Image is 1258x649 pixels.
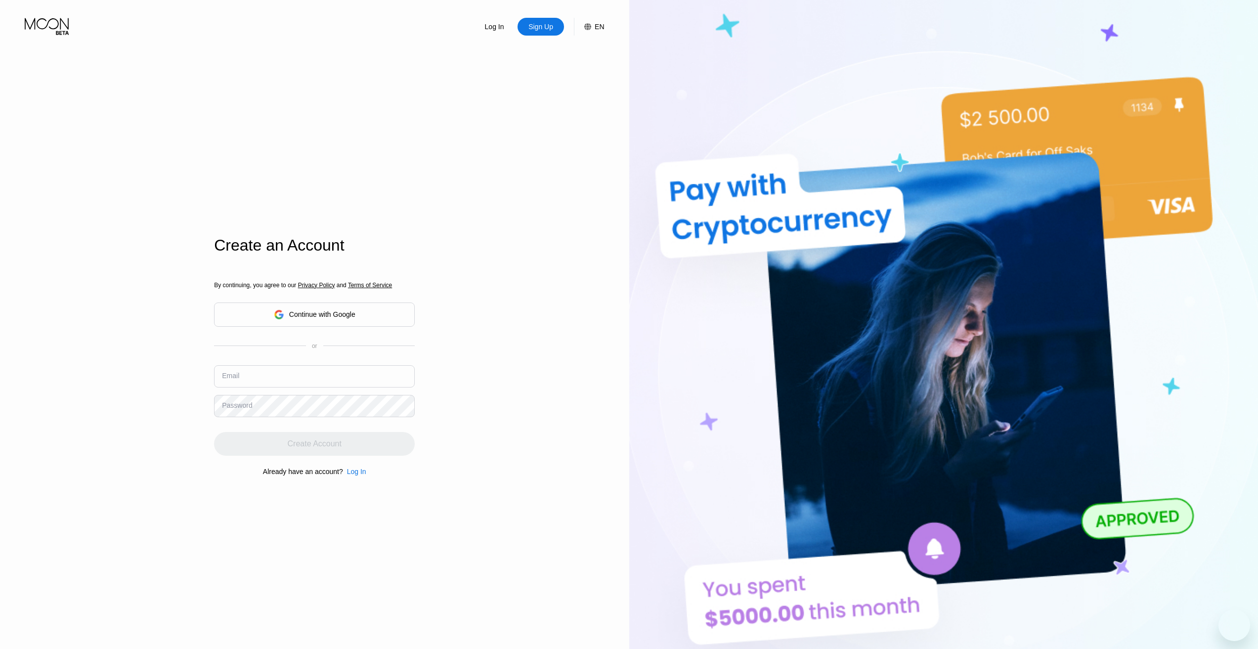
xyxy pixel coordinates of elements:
div: Log In [484,22,505,32]
div: Sign Up [518,18,564,36]
div: Continue with Google [289,310,355,318]
div: EN [574,18,604,36]
div: Password [222,401,252,409]
div: Create an Account [214,236,415,255]
span: and [335,282,348,289]
div: Already have an account? [263,468,343,476]
div: EN [595,23,604,31]
div: or [312,343,317,349]
span: Privacy Policy [298,282,335,289]
div: Continue with Google [214,303,415,327]
div: Sign Up [527,22,554,32]
div: Log In [347,468,366,476]
div: Log In [343,468,366,476]
div: Email [222,372,239,380]
iframe: Button to launch messaging window [1218,609,1250,641]
div: Log In [471,18,518,36]
span: Terms of Service [348,282,392,289]
div: By continuing, you agree to our [214,282,415,289]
